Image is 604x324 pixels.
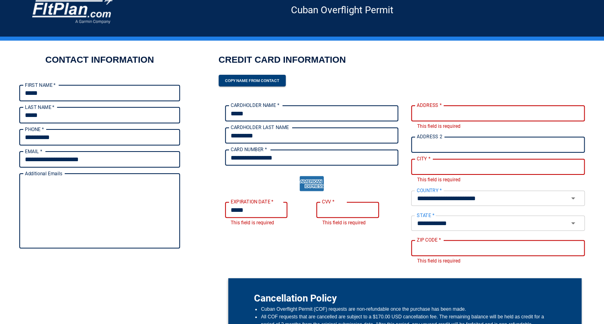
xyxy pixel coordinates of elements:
label: CARDHOLDER LAST NAME [231,124,289,131]
h2: CREDIT CARD INFORMATION [219,53,346,66]
label: EXPIRATION DATE * [231,198,274,205]
label: CITY * [417,155,430,162]
label: ADDRESS * [417,102,442,109]
p: This field is required [417,123,579,131]
h2: CONTACT INFORMATION [45,53,154,66]
label: CVV * [322,198,334,205]
label: FIRST NAME * [25,82,56,88]
img: American express [297,172,326,196]
label: LAST NAME * [25,104,55,111]
label: Additional Emails [25,170,62,177]
label: PHONE * [25,126,44,133]
p: This field is required [231,219,297,227]
label: CARD NUMBER * [231,146,267,153]
label: COUNTRY * [417,187,442,194]
p: This field is required [417,257,579,265]
p: Cancellation Policy [254,291,556,306]
button: Copy name from contact [219,75,286,87]
p: This field is required [322,219,389,227]
button: Open [564,193,582,204]
label: CARDHOLDER NAME * [231,102,279,109]
p: This field is required [417,176,579,184]
label: ZIP CODE * [417,236,441,243]
label: ADDRESS 2 [417,133,442,140]
button: Open [564,217,582,229]
label: STATE * [417,212,434,219]
label: EMAIL * [25,148,42,155]
li: Cuban Overflight Permit (COF) requests are non-refundable once the purchase has been made. [261,306,556,313]
p: Up to X email addresses separated by a comma [25,250,174,258]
